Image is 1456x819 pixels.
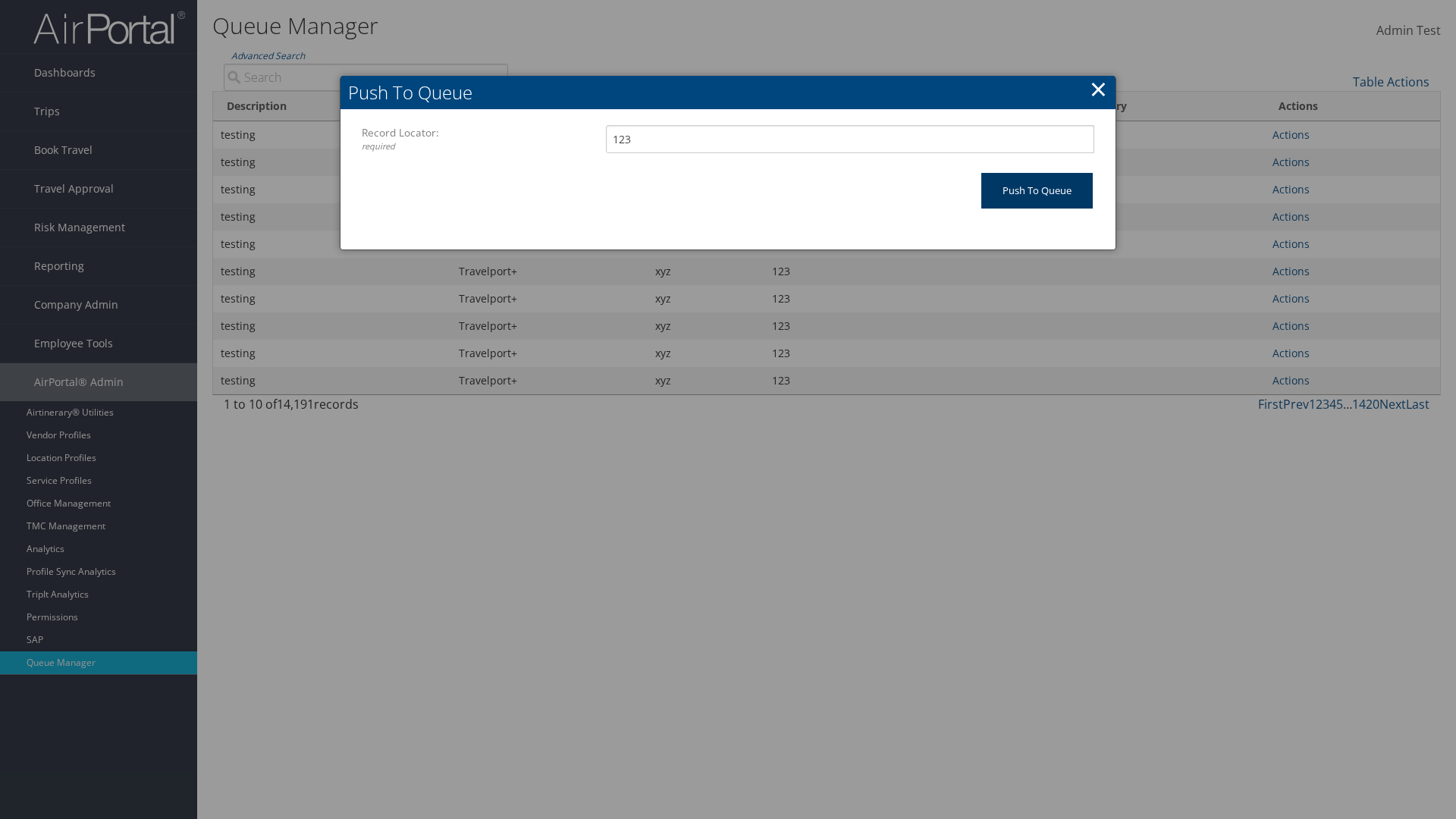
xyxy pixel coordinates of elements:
label: Record Locator: [362,125,606,153]
div: required [362,140,606,153]
h2: Push To Queue [340,76,1116,109]
input: Enter the Record Locator [606,125,1094,153]
a: × [1090,74,1107,104]
input: Push To Queue [981,173,1093,209]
